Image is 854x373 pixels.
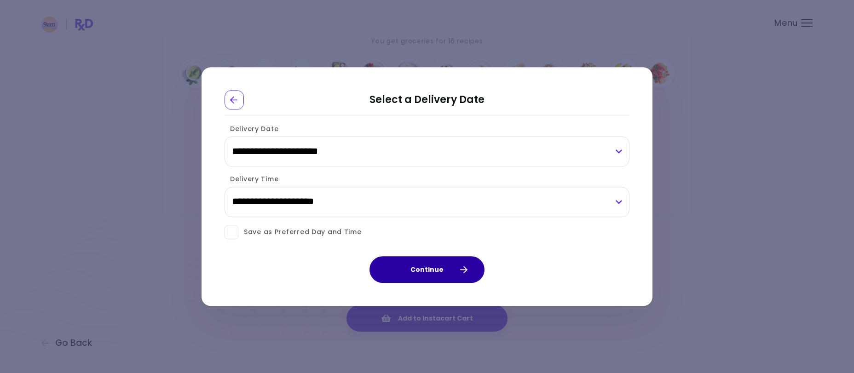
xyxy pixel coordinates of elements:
label: Delivery Time [225,175,278,184]
button: Continue [369,256,485,283]
label: Delivery Date [225,124,278,133]
div: Go Back [225,90,244,109]
h2: Select a Delivery Date [225,90,629,115]
span: Save as Preferred Day and Time [238,227,362,238]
